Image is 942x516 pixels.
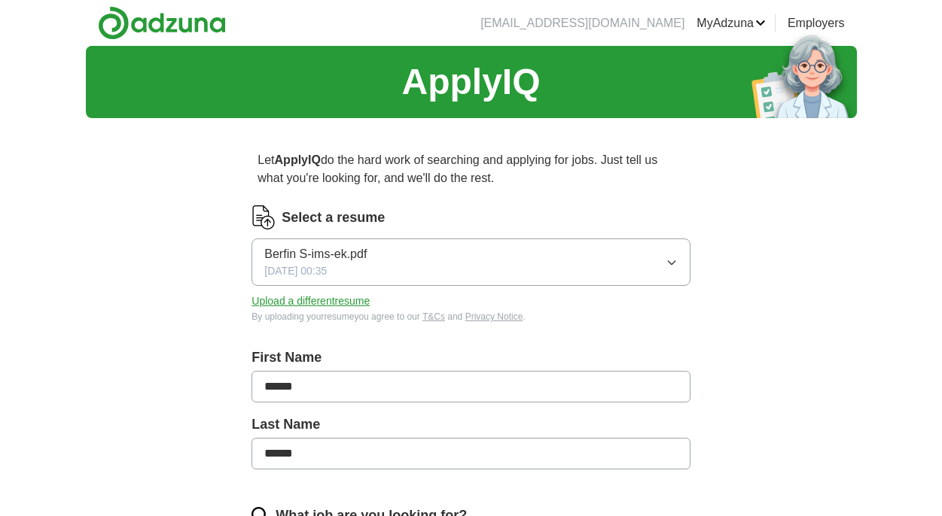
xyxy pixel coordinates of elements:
[401,55,540,109] h1: ApplyIQ
[480,14,684,32] li: [EMAIL_ADDRESS][DOMAIN_NAME]
[422,311,445,322] a: T&Cs
[252,348,690,368] label: First Name
[275,153,321,166] strong: ApplyIQ
[697,14,766,32] a: MyAdzuna
[98,6,226,40] img: Adzuna logo
[788,14,845,32] a: Employers
[252,205,276,229] img: CV Icon
[264,263,327,279] span: [DATE] 00:35
[252,238,690,286] button: Berfin S-ims-ek.pdf[DATE] 00:35
[282,208,385,228] label: Select a resume
[252,310,690,323] div: By uploading your resume you agree to our and .
[252,145,690,193] p: Let do the hard work of searching and applying for jobs. Just tell us what you're looking for, an...
[264,245,367,263] span: Berfin S-ims-ek.pdf
[252,414,690,435] label: Last Name
[465,311,523,322] a: Privacy Notice
[252,293,370,309] button: Upload a differentresume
